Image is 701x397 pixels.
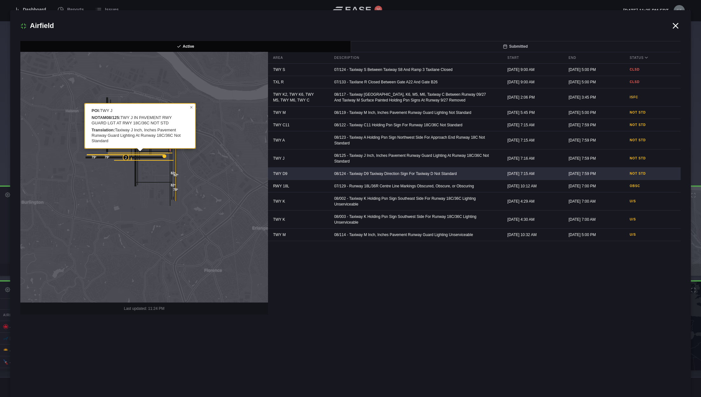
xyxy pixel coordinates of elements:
div: [DATE] 7:59 PM [563,152,619,164]
div: [DATE] 7:00 AM [563,213,619,226]
div: [DATE] 5:45 PM [502,107,558,119]
span: TWY K2, TWY K6, TWY M5, TWY M6, TWY C [273,92,314,102]
strong: NOTAM 08/125 : [92,115,120,120]
b: CLSD [630,80,676,84]
div: 07/129 - Runway 18L/36R Centre Line Markings Obscured, Obscure, or Obscuring [329,180,497,192]
div: Area [268,52,324,63]
div: Start [502,52,558,63]
div: 08/124 - Taxiway D9 Taxiway Direction Sign For Taxiway D Not Standard [329,168,497,180]
span: TWY K [273,199,285,204]
span: TWY J [273,156,285,161]
div: [DATE] 7:59 PM [563,168,619,180]
div: 2 [123,154,129,161]
div: [DATE] 9:00 AM [502,64,558,76]
b: NOT STD [630,122,676,127]
div: TWY J IN PAVEMENT RWY GUARD LGT AT RWY 18C/36C NOT STD [92,115,187,126]
div: [DATE] 7:59 PM [563,119,619,131]
b: ISFC [630,95,676,100]
span: TXL R [273,80,284,84]
div: 08/123 - Taxiway A Holding Psn Sign Northwest Side For Approach End Runway 18C Not Standard [329,131,497,149]
b: NOT STD [630,156,676,161]
div: [DATE] 4:29 AM [502,195,558,207]
div: 08/119 - Taxiway M Inch, Inches Pavement Runway Guard Lighting Not Standard [329,107,497,119]
span: TWY S [273,67,285,72]
div: [DATE] 7:16 AM [502,152,558,164]
div: Status [625,52,681,63]
b: CLSD [630,67,676,72]
div: [DATE] 9:00 AM [502,76,558,88]
div: [DATE] 5:00 PM [563,107,619,119]
div: [DATE] 10:12 AM [502,180,558,192]
b: U/S [630,232,676,237]
div: [DATE] 2:06 PM [502,91,558,103]
div: Last updated: 11:24 PM [20,303,268,315]
div: 08/122 - Taxiway C11 Holding Psn Sign For Runway 18C/36C Not Standard [329,119,497,131]
div: [DATE] 3:45 PM [563,91,619,103]
h2: Airfield [20,20,670,31]
b: U/S [630,217,676,222]
span: TWY A [273,138,285,143]
div: [DATE] 7:00 AM [563,195,619,207]
span: TWY C11 [273,123,290,127]
div: 07/124 - Taxiway S Between Taxiway S8 And Ramp 3 Taxilane Closed [329,64,497,76]
div: End [563,52,619,63]
span: TWY K [273,217,285,222]
div: Taxiway J Inch, Inches Pavement Runway Guard Lighting At Runway 18C/36C Not Standard [92,128,187,144]
div: 07/133 - Taxilane R Closed Between Gate A22 And Gate B26 [329,76,497,88]
button: Submitted [350,41,681,52]
div: [DATE] 5:00 PM [563,64,619,76]
div: [DATE] 4:30 AM [502,213,558,226]
div: [DATE] 5:00 PM [563,229,619,241]
button: Active [20,41,351,52]
div: [DATE] 10:32 AM [502,229,558,241]
div: [DATE] 7:00 PM [563,180,619,192]
span: TWY M [273,233,286,237]
span: TWY D9 [273,171,287,176]
b: NOT STD [630,171,676,176]
span: RWY 18L [273,184,289,188]
div: [DATE] 7:15 AM [502,134,558,146]
span: TWY M [273,110,286,115]
div: [DATE] 7:15 AM [502,168,558,180]
div: [DATE] 7:59 PM [563,134,619,146]
div: 08/003 - Taxiway K Holding Psn Sign Southwest Side For Runway 18C/36C Lighting Unserviceable [329,211,497,228]
span: × [190,105,193,110]
div: 08/002 - Taxiway K Holding Psn Sign Southeast Side For Runway 18C/36C Lighting Unserviceable [329,192,497,210]
div: [DATE] 5:00 PM [563,76,619,88]
div: TWY J [92,108,187,114]
a: Close popup [188,104,195,111]
b: NOT STD [630,110,676,115]
b: NOT STD [630,138,676,143]
b: U/S [630,199,676,204]
div: Description [329,52,497,63]
div: [DATE] 7:15 AM [502,119,558,131]
div: 08/114 - Taxiway M Inch, Inches Pavement Runway Guard Lighting Unserviceable [329,229,497,241]
strong: Translation: [92,128,115,132]
strong: POI: [92,108,100,113]
div: 08/125 - Taxiway J Inch, Inches Pavement Runway Guard Lighting At Runway 18C/36C Not Standard [329,150,497,167]
div: 08/117 - Taxiway [GEOGRAPHIC_DATA], K6, M5, M6, Taxiway C Between Runway 09/27 And Taxiway M Surf... [329,88,497,106]
b: OBSC [630,184,676,188]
